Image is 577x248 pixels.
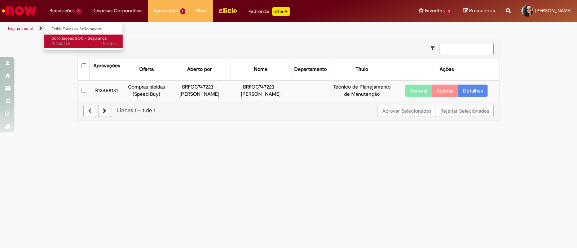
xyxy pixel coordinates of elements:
div: Título [356,66,368,73]
a: Detalhes [458,85,488,97]
a: Página inicial [8,26,33,31]
button: Rejeitar [432,85,459,97]
span: Aprovações [153,7,179,14]
span: Despesas Corporativas [92,7,142,14]
td: R13458131 [89,80,124,100]
time: 12/08/2025 09:17:58 [101,41,116,46]
span: 1 [76,8,82,14]
ul: Trilhas de página [5,22,379,35]
span: R13401368 [52,41,116,47]
td: Compras rápidas (Speed Buy) [124,80,169,100]
td: BRFOC747223 - [PERSON_NAME] [230,80,291,100]
td: BRFOC747223 - [PERSON_NAME] [169,80,230,100]
ul: Requisições [44,22,123,50]
span: Favoritos [425,7,445,14]
span: Aprovações [88,43,118,50]
span: Requisições [49,7,75,14]
i: Mostrar filtros para: Suas Solicitações [431,46,438,51]
div: Nome [254,66,268,73]
div: Departamento [294,66,327,73]
span: [PERSON_NAME] [535,8,572,14]
div: Aprovações [93,62,120,69]
div: Ações [440,66,454,73]
button: Aprovar [405,85,432,97]
div: Aberto por [187,66,212,73]
div: Linhas 1 − 1 de 1 [83,107,494,115]
span: More [196,7,207,14]
span: 1 [180,8,186,14]
a: Aberto R13401368 : Solicitações SOC - Segurança [44,35,124,48]
img: click_logo_yellow_360x200.png [218,5,238,16]
th: Aprovações [89,59,124,80]
p: +GenAi [272,7,290,16]
div: Oferta [139,66,154,73]
a: Rascunhos [463,8,495,14]
span: 2 [446,8,452,14]
span: Rascunhos [469,7,495,14]
span: Solicitações SOC - Segurança [52,36,107,41]
span: 17d atrás [101,41,116,46]
img: ServiceNow [1,4,38,18]
a: Exibir Todas as Solicitações [44,25,124,33]
td: Técnico de Planejamento de Manutenção [330,80,394,100]
div: Padroniza [248,7,290,16]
